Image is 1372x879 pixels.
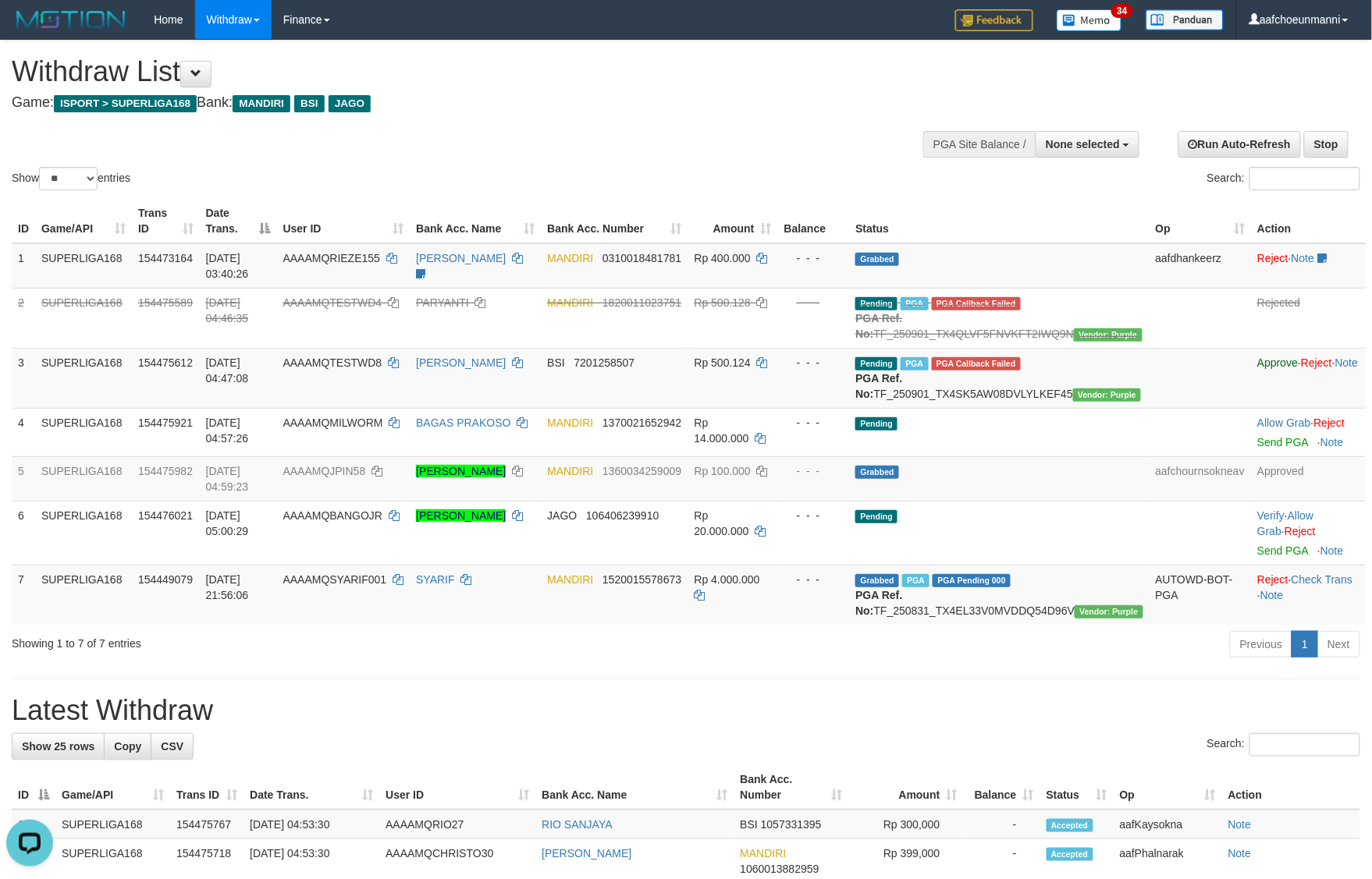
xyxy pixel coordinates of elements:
[233,95,290,112] span: MANDIRI
[12,8,130,31] img: MOTION_logo.png
[206,465,249,493] span: [DATE] 04:59:23
[170,765,243,810] th: Trans ID: activate to sort column ascending
[1304,131,1349,158] a: Stop
[416,252,506,264] a: [PERSON_NAME]
[35,565,132,625] td: SUPERLIGA168
[1257,544,1308,557] a: Send PGA
[1251,565,1366,625] td: · ·
[855,574,899,587] span: Grabbed
[741,863,819,875] span: Copy 1060013882959 to clipboard
[12,765,55,810] th: ID: activate to sort column descending
[35,456,132,501] td: SUPERLIGA168
[1335,356,1359,369] a: Note
[1257,252,1288,264] a: Reject
[688,199,778,243] th: Amount: activate to sort column ascending
[206,296,249,324] span: [DATE] 04:46:35
[1257,416,1313,429] span: ·
[1317,631,1360,657] a: Next
[778,199,850,243] th: Balance
[964,765,1040,810] th: Balance: activate to sort column ascending
[138,296,193,309] span: 154475589
[1040,765,1114,810] th: Status: activate to sort column ascending
[849,348,1149,408] td: TF_250901_TX4SK5AW08DVLYLKEF45
[1111,4,1132,18] span: 34
[138,465,193,477] span: 154475982
[933,574,1011,587] span: PGA Pending
[1257,509,1313,537] a: Allow Grab
[206,356,249,385] span: [DATE] 04:47:08
[602,252,681,264] span: Copy 0310018481781 to clipboard
[1249,167,1360,190] input: Search:
[695,356,751,369] span: Rp 500.124
[54,95,197,112] span: ISPORT > SUPERLIGA168
[35,243,132,289] td: SUPERLIGA168
[1230,631,1292,657] a: Previous
[1292,252,1315,264] a: Note
[12,243,35,289] td: 1
[55,810,170,839] td: SUPERLIGA168
[35,288,132,348] td: SUPERLIGA168
[695,465,751,477] span: Rp 100.000
[12,348,35,408] td: 3
[12,95,899,111] h4: Game: Bank:
[855,253,899,266] span: Grabbed
[35,408,132,456] td: SUPERLIGA168
[12,695,1360,726] h1: Latest Withdraw
[923,131,1036,158] div: PGA Site Balance /
[602,296,681,309] span: Copy 1820011023751 to clipboard
[586,509,659,522] span: Copy 106406239910 to clipboard
[1251,199,1366,243] th: Action
[1207,167,1360,190] label: Search:
[855,589,902,617] b: PGA Ref. No:
[1257,509,1285,522] a: Verify
[1251,456,1366,501] td: Approved
[1251,408,1366,456] td: ·
[902,574,929,587] span: Marked by aafchoeunmanni
[542,818,613,831] a: RIO SANJAYA
[1036,131,1139,158] button: None selected
[964,810,1040,839] td: -
[541,199,688,243] th: Bank Acc. Number: activate to sort column ascending
[741,847,787,860] span: MANDIRI
[784,508,844,523] div: - - -
[283,356,382,369] span: AAAAMQTESTWD8
[12,288,35,348] td: 2
[1150,565,1252,625] td: AUTOWD-BOT-PGA
[416,416,510,429] a: BAGAS PRAKOSO
[1146,9,1224,30] img: panduan.png
[243,810,379,839] td: [DATE] 04:53:30
[741,818,759,831] span: BSI
[1257,436,1308,448] a: Send PGA
[1114,810,1222,839] td: aafKaysokna
[1301,356,1332,369] a: Reject
[1114,765,1222,810] th: Op: activate to sort column ascending
[206,416,249,445] span: [DATE] 04:57:26
[12,56,899,87] h1: Withdraw List
[784,415,844,431] div: - - -
[416,296,469,309] a: PARYANTI
[1314,416,1345,429] a: Reject
[200,199,277,243] th: Date Trans.: activate to sort column descending
[855,372,902,400] b: PGA Ref. No:
[855,297,897,310] span: Pending
[784,295,844,310] div: - - -
[1046,138,1120,151] span: None selected
[161,740,183,753] span: CSV
[283,509,383,522] span: AAAAMQBANGOJR
[35,199,132,243] th: Game/API: activate to sort column ascending
[243,765,379,810] th: Date Trans.: activate to sort column ascending
[12,733,105,760] a: Show 25 rows
[12,456,35,501] td: 5
[55,765,170,810] th: Game/API: activate to sort column ascending
[283,573,387,586] span: AAAAMQSYARIF001
[849,765,964,810] th: Amount: activate to sort column ascending
[1257,573,1288,586] a: Reject
[955,9,1033,31] img: Feedback.jpg
[22,740,94,753] span: Show 25 rows
[416,465,506,477] a: [PERSON_NAME]
[379,810,535,839] td: AAAAMQRIO27
[695,416,749,445] span: Rp 14.000.000
[206,573,249,601] span: [DATE] 21:56:06
[855,417,897,431] span: Pending
[1075,605,1143,618] span: Vendor URL: https://trx4.1velocity.biz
